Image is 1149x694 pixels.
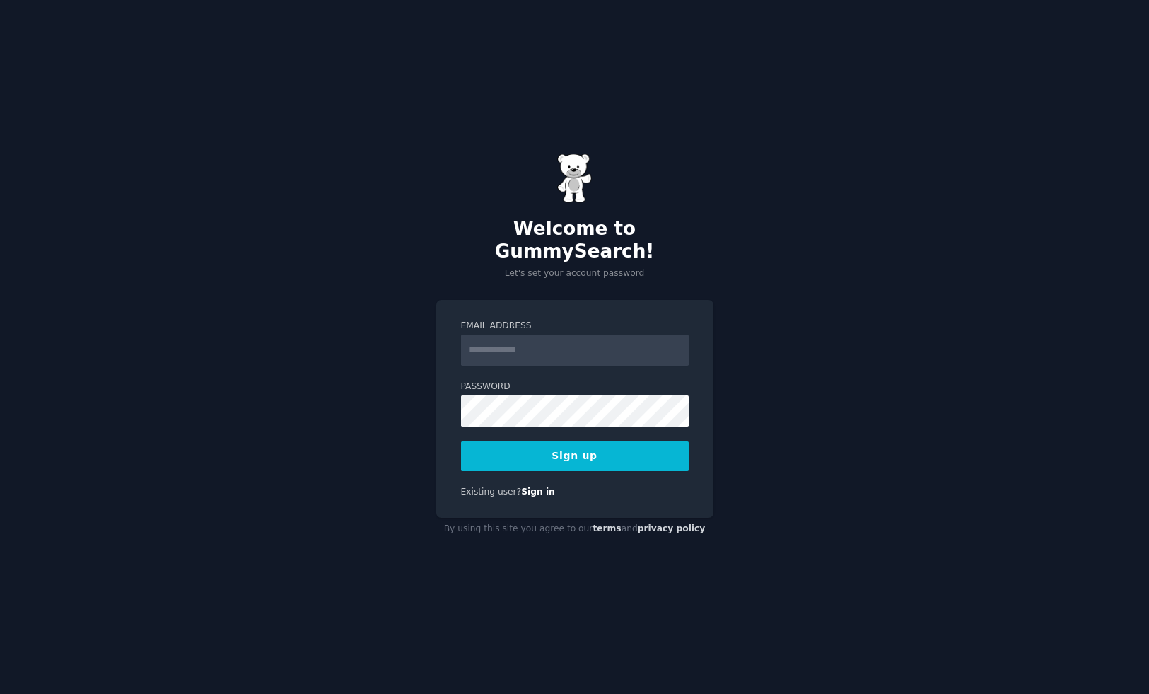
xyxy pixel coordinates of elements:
[461,320,689,332] label: Email Address
[593,524,621,533] a: terms
[461,487,522,497] span: Existing user?
[436,267,713,280] p: Let's set your account password
[461,381,689,393] label: Password
[461,441,689,471] button: Sign up
[436,218,713,262] h2: Welcome to GummySearch!
[638,524,706,533] a: privacy policy
[521,487,555,497] a: Sign in
[436,518,713,540] div: By using this site you agree to our and
[557,154,593,203] img: Gummy Bear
